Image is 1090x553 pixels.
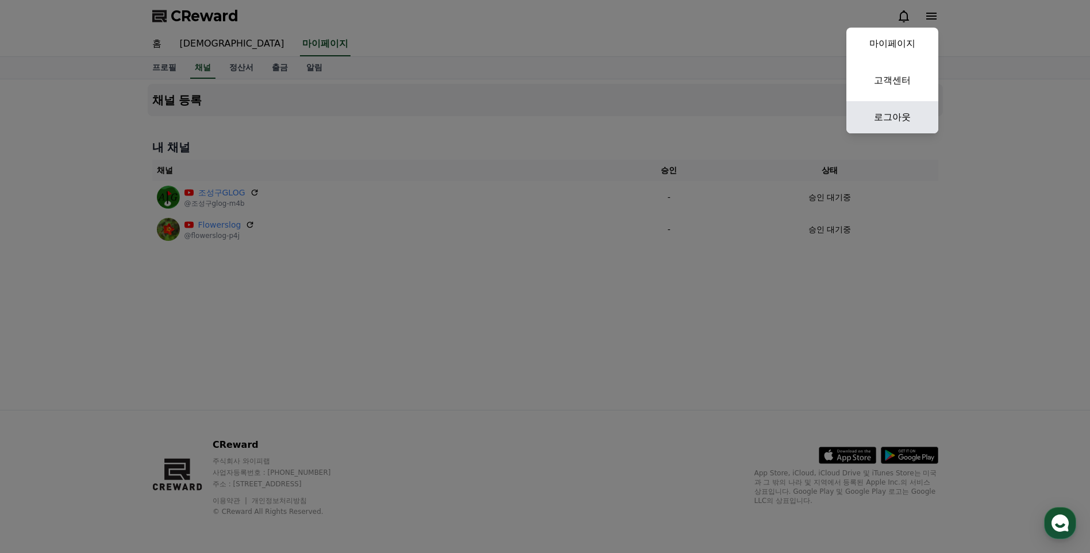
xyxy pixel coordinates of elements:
[76,364,148,393] a: 대화
[846,101,938,133] a: 로그아웃
[148,364,221,393] a: 설정
[105,382,119,391] span: 대화
[3,364,76,393] a: 홈
[846,28,938,133] button: 마이페이지 고객센터 로그아웃
[36,382,43,391] span: 홈
[846,28,938,60] a: 마이페이지
[846,64,938,97] a: 고객센터
[178,382,191,391] span: 설정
